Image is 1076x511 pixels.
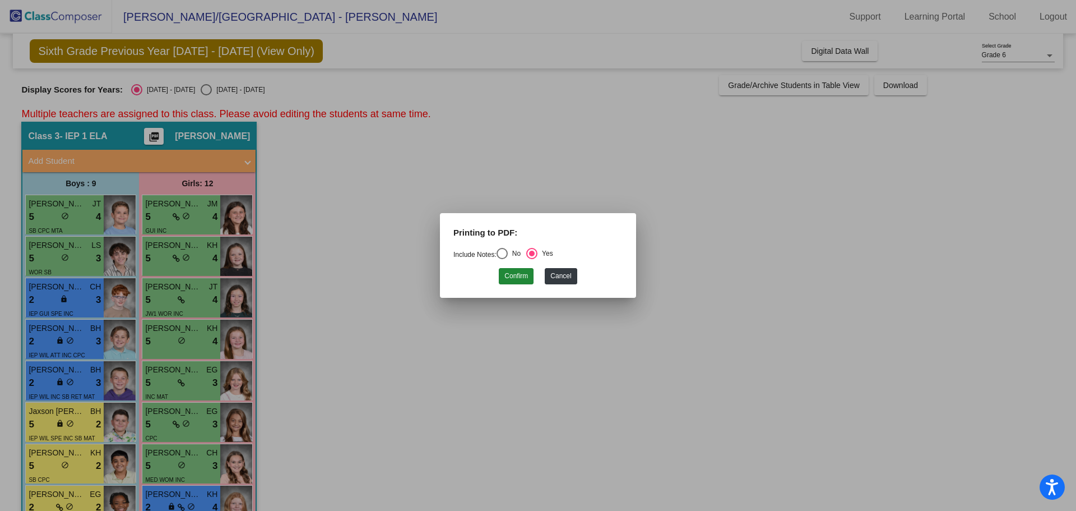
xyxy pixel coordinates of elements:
label: Printing to PDF: [453,227,517,240]
mat-radio-group: Select an option [453,251,553,259]
div: Yes [537,248,553,259]
button: Confirm [499,268,534,284]
div: No [508,248,521,259]
a: Include Notes: [453,251,497,259]
button: Cancel [545,268,577,284]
